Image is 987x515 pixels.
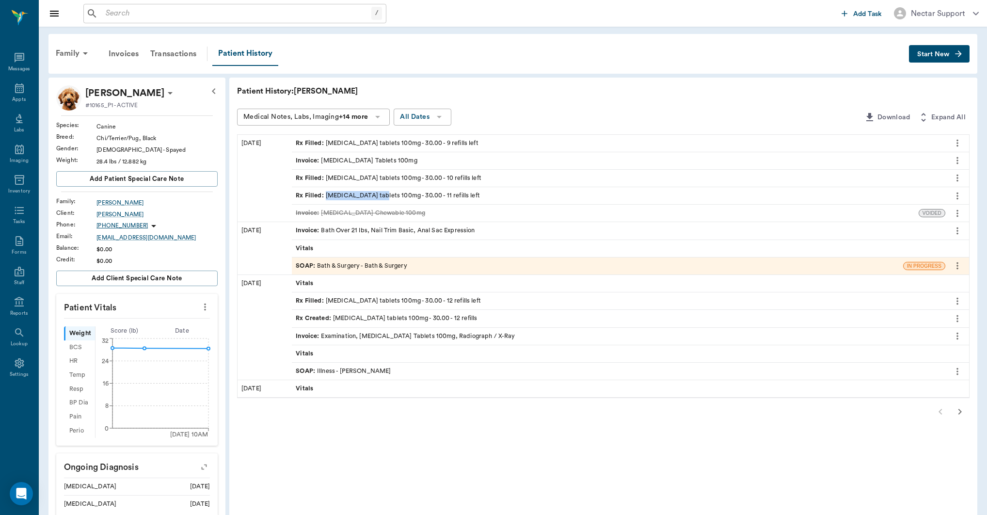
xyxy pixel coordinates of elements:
span: Vitals [296,384,315,393]
div: Pain [64,410,95,424]
button: more [950,328,965,344]
div: Tasks [13,218,25,225]
button: more [950,293,965,309]
span: IN PROGRESS [904,262,945,270]
button: more [197,299,213,315]
div: Client : [56,209,96,217]
div: [DATE] [238,380,292,397]
div: Perio [64,424,95,438]
a: [PERSON_NAME] [96,210,218,219]
span: Vitals [296,349,315,358]
div: [MEDICAL_DATA] tablets 100mg - 30.00 - 11 refills left [296,191,480,200]
div: [MEDICAL_DATA] tablets 100mg - 30.00 - 12 refills left [296,296,481,306]
div: HR [64,354,95,369]
div: Family [50,42,97,65]
button: more [950,188,965,204]
button: Nectar Support [886,4,987,22]
span: Rx Created : [296,314,333,323]
div: [MEDICAL_DATA] Chewable 100mg [296,209,425,218]
button: Add client Special Care Note [56,271,218,286]
tspan: 24 [102,358,109,364]
span: Rx Filled : [296,174,326,183]
div: Weight : [56,156,96,164]
button: Start New [909,45,970,63]
button: Close drawer [45,4,64,23]
span: Invoice : [296,226,321,235]
span: Vitals [296,244,315,253]
span: Vitals [296,279,315,288]
button: more [950,152,965,169]
div: Balance : [56,243,96,252]
span: Invoice : [296,156,321,165]
div: Inventory [8,188,30,195]
button: Expand All [914,109,970,127]
div: [DEMOGRAPHIC_DATA] - Spayed [96,145,218,154]
div: / [371,7,382,20]
div: BP Dia [64,396,95,410]
div: Open Intercom Messenger [10,482,33,505]
a: Transactions [144,42,202,65]
button: more [950,363,965,380]
span: Add client Special Care Note [92,273,182,284]
div: Breed : [56,132,96,141]
p: Patient Vitals [56,294,218,318]
div: [DATE] [190,482,210,491]
div: [DATE] [238,135,292,222]
div: [MEDICAL_DATA] tablets 100mg - 30.00 - 12 refills [296,314,477,323]
button: more [950,170,965,186]
button: more [950,257,965,274]
p: [PHONE_NUMBER] [96,222,148,230]
div: Appts [12,96,26,103]
tspan: 0 [105,425,109,431]
span: Add patient Special Care Note [90,174,184,184]
div: Imaging [10,157,29,164]
div: Temp [64,368,95,382]
img: Profile Image [56,85,81,111]
button: Download [860,109,914,127]
div: [DATE] [238,222,292,274]
div: Email : [56,232,96,241]
div: Chi/Terrier/Pug, Black [96,134,218,143]
div: [MEDICAL_DATA] tablets 100mg - 30.00 - 9 refills left [296,139,478,148]
div: Labs [14,127,24,134]
span: SOAP : [296,367,317,376]
div: Weight [64,326,95,340]
a: [PERSON_NAME] [96,198,218,207]
div: Forms [12,249,26,256]
div: Gender : [56,144,96,153]
div: 28.4 lbs / 12.882 kg [96,157,218,166]
div: Mavis Scott [85,85,164,101]
div: Messages [8,65,31,73]
div: Family : [56,197,96,206]
div: Lookup [11,340,28,348]
div: $0.00 [96,257,218,265]
div: Score ( lb ) [96,326,153,336]
span: Rx Filled : [296,191,326,200]
a: Invoices [103,42,144,65]
div: Illness - [PERSON_NAME] [296,367,391,376]
div: [MEDICAL_DATA] Tablets 100mg [296,156,417,165]
button: Add patient Special Care Note [56,171,218,187]
button: more [950,205,965,222]
span: Invoice : [296,332,321,341]
span: Rx Filled : [296,296,326,306]
span: Rx Filled : [296,139,326,148]
b: +14 more [339,113,368,120]
div: [EMAIL_ADDRESS][DOMAIN_NAME] [96,233,218,242]
p: #10165_P1 - ACTIVE [85,101,138,110]
div: Credit : [56,255,96,264]
div: BCS [64,340,95,354]
div: Settings [10,371,29,378]
p: Ongoing diagnosis [56,453,218,478]
div: Examination, [MEDICAL_DATA] Tablets 100mg, Radiograph / X-Ray [296,332,515,341]
tspan: [DATE] 10AM [170,432,208,437]
div: [DATE] [238,275,292,380]
span: SOAP : [296,261,317,271]
div: Reports [10,310,28,317]
div: Species : [56,121,96,129]
p: [PERSON_NAME] [85,85,164,101]
span: Expand All [931,112,966,124]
